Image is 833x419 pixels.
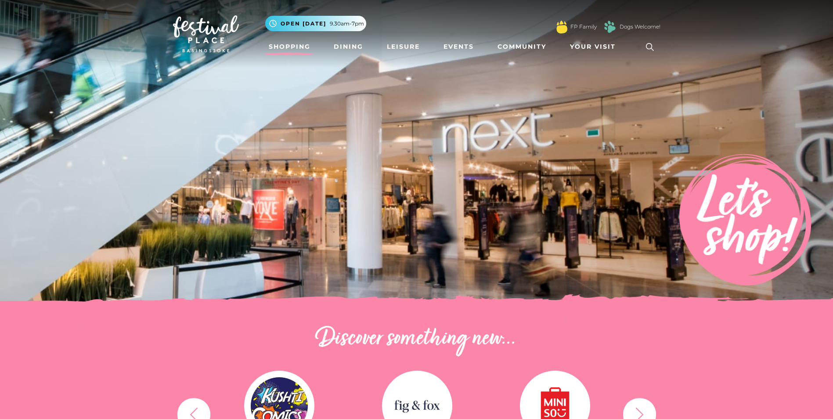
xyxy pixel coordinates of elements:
span: Your Visit [570,42,616,51]
a: FP Family [570,23,597,31]
button: Open [DATE] 9.30am-7pm [265,16,366,31]
span: 9.30am-7pm [330,20,364,28]
a: Shopping [265,39,314,55]
a: Community [494,39,550,55]
a: Events [440,39,477,55]
a: Dining [330,39,367,55]
a: Your Visit [566,39,624,55]
img: Festival Place Logo [173,15,239,52]
span: Open [DATE] [281,20,326,28]
h2: Discover something new... [173,325,660,353]
a: Dogs Welcome! [620,23,660,31]
a: Leisure [383,39,423,55]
